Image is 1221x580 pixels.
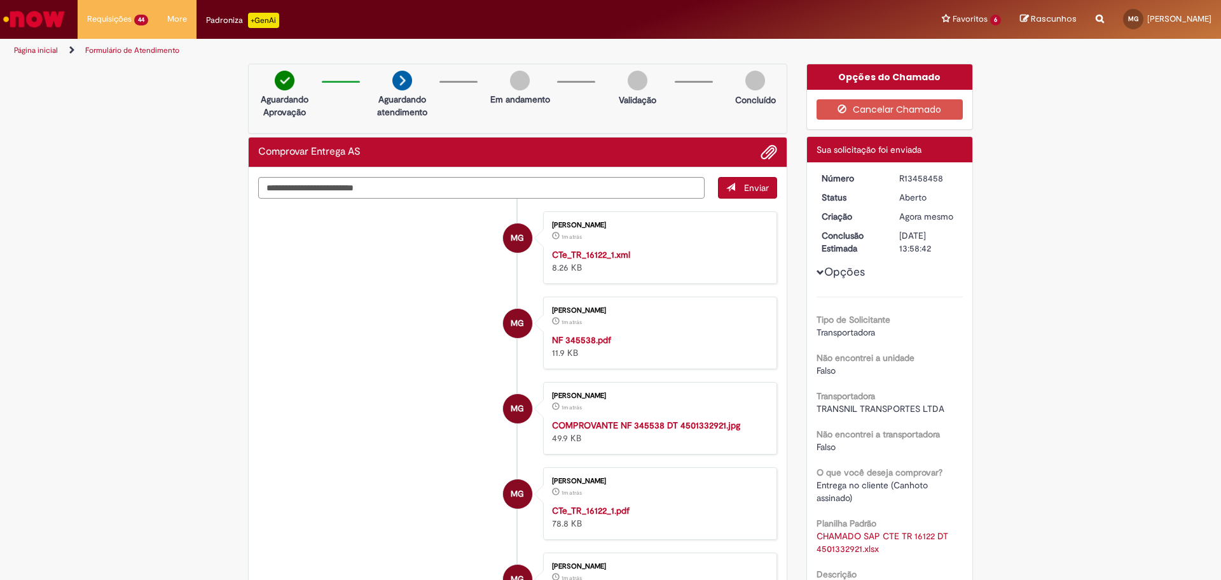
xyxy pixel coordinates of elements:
[812,191,890,204] dt: Status
[503,479,532,509] div: MATHEUS GREGORIO
[899,191,958,204] div: Aberto
[552,419,764,444] div: 49.9 KB
[503,394,532,423] div: MATHEUS GREGORIO
[807,64,973,90] div: Opções do Chamado
[552,420,740,431] a: COMPROVANTE NF 345538 DT 4501332921.jpg
[817,327,875,338] span: Transportadora
[817,518,876,529] b: Planilha Padrão
[552,307,764,315] div: [PERSON_NAME]
[511,393,524,424] span: MG
[817,530,951,555] a: Download de CHAMADO SAP CTE TR 16122 DT 4501332921.xlsx
[87,13,132,25] span: Requisições
[761,144,777,160] button: Adicionar anexos
[14,45,58,55] a: Página inicial
[510,71,530,90] img: img-circle-grey.png
[552,392,764,400] div: [PERSON_NAME]
[817,428,940,440] b: Não encontrei a transportadora
[511,308,524,339] span: MG
[1020,13,1077,25] a: Rascunhos
[817,390,875,402] b: Transportadora
[392,71,412,90] img: arrow-next.png
[552,249,630,260] a: CTe_TR_16122_1.xml
[562,489,582,497] span: 1m atrás
[562,404,582,411] span: 1m atrás
[552,477,764,485] div: [PERSON_NAME]
[85,45,179,55] a: Formulário de Atendimento
[817,314,890,325] b: Tipo de Solicitante
[745,71,765,90] img: img-circle-grey.png
[562,233,582,241] span: 1m atrás
[562,489,582,497] time: 28/08/2025 14:57:35
[552,504,764,530] div: 78.8 KB
[134,15,148,25] span: 44
[511,223,524,253] span: MG
[817,479,930,504] span: Entrega no cliente (Canhoto assinado)
[899,229,958,255] div: [DATE] 13:58:42
[258,177,705,199] textarea: Digite sua mensagem aqui...
[552,334,611,346] a: NF 345538.pdf
[817,99,963,120] button: Cancelar Chamado
[953,13,988,25] span: Favoritos
[248,13,279,28] p: +GenAi
[167,13,187,25] span: More
[628,71,647,90] img: img-circle-grey.png
[899,211,953,222] time: 28/08/2025 14:58:39
[552,563,764,570] div: [PERSON_NAME]
[817,144,921,155] span: Sua solicitação foi enviada
[817,352,914,364] b: Não encontrei a unidade
[812,172,890,185] dt: Número
[275,71,294,90] img: check-circle-green.png
[562,404,582,411] time: 28/08/2025 14:57:35
[10,39,804,62] ul: Trilhas de página
[206,13,279,28] div: Padroniza
[744,182,769,194] span: Enviar
[511,479,524,509] span: MG
[899,210,958,223] div: 28/08/2025 14:58:39
[817,365,836,376] span: Falso
[1128,15,1138,23] span: MG
[990,15,1001,25] span: 6
[552,222,764,229] div: [PERSON_NAME]
[1147,13,1211,24] span: [PERSON_NAME]
[817,569,857,580] b: Descrição
[817,441,836,453] span: Falso
[490,93,550,106] p: Em andamento
[552,505,630,516] a: CTe_TR_16122_1.pdf
[503,309,532,338] div: MATHEUS GREGORIO
[899,211,953,222] span: Agora mesmo
[619,94,656,106] p: Validação
[812,229,890,255] dt: Conclusão Estimada
[562,318,582,326] time: 28/08/2025 14:57:36
[258,146,361,158] h2: Comprovar Entrega AS Histórico de tíquete
[718,177,777,199] button: Enviar
[817,403,944,414] span: TRANSNIL TRANSPORTES LTDA
[1031,13,1077,25] span: Rascunhos
[371,93,433,118] p: Aguardando atendimento
[503,223,532,253] div: MATHEUS GREGORIO
[562,318,582,326] span: 1m atrás
[735,94,776,106] p: Concluído
[552,334,764,359] div: 11.9 KB
[254,93,315,118] p: Aguardando Aprovação
[899,172,958,185] div: R13458458
[817,467,942,478] b: O que você deseja comprovar?
[562,233,582,241] time: 28/08/2025 14:57:36
[812,210,890,223] dt: Criação
[1,6,67,32] img: ServiceNow
[552,248,764,274] div: 8.26 KB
